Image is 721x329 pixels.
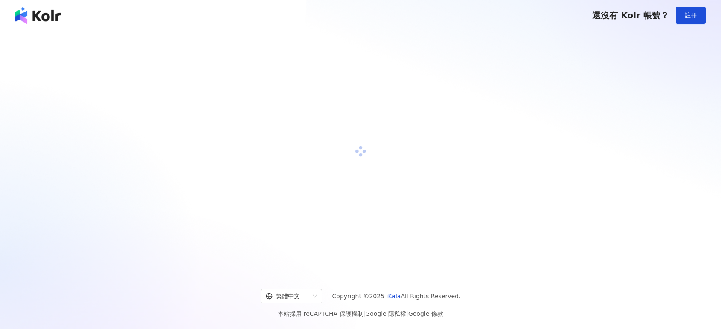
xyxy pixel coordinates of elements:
[15,7,61,24] img: logo
[332,291,461,301] span: Copyright © 2025 All Rights Reserved.
[363,310,366,317] span: |
[685,12,697,19] span: 註冊
[406,310,408,317] span: |
[676,7,706,24] button: 註冊
[387,293,401,300] a: iKala
[365,310,406,317] a: Google 隱私權
[266,289,309,303] div: 繁體中文
[408,310,443,317] a: Google 條款
[278,309,443,319] span: 本站採用 reCAPTCHA 保護機制
[592,10,669,20] span: 還沒有 Kolr 帳號？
